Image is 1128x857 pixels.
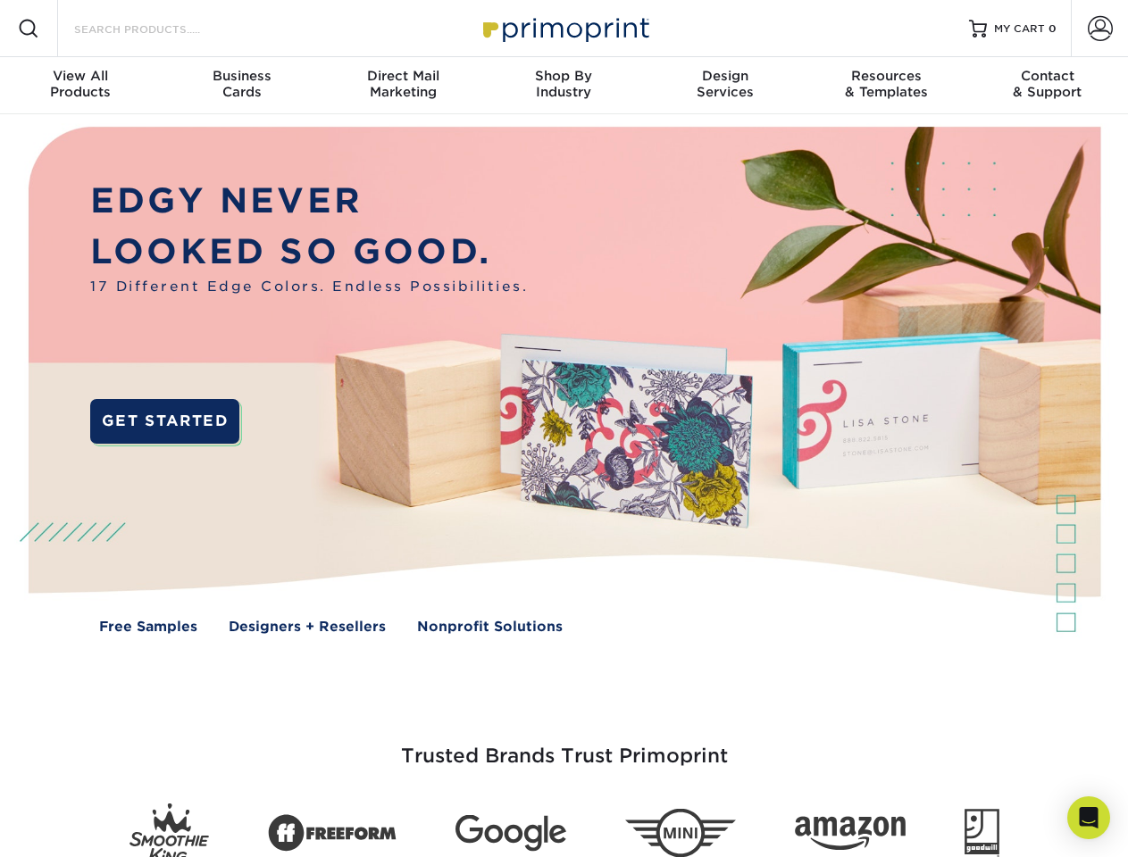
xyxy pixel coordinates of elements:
p: EDGY NEVER [90,176,528,227]
div: & Support [967,68,1128,100]
img: Google [455,815,566,852]
a: Nonprofit Solutions [417,617,563,637]
span: Design [645,68,806,84]
a: Free Samples [99,617,197,637]
span: 0 [1049,22,1057,35]
a: Contact& Support [967,57,1128,114]
img: Amazon [795,817,906,851]
div: Open Intercom Messenger [1067,796,1110,839]
div: Marketing [322,68,483,100]
span: Resources [806,68,966,84]
a: Shop ByIndustry [483,57,644,114]
span: Contact [967,68,1128,84]
span: Direct Mail [322,68,483,84]
div: Services [645,68,806,100]
iframe: Google Customer Reviews [4,803,152,851]
img: Primoprint [475,9,654,47]
span: Shop By [483,68,644,84]
span: MY CART [994,21,1045,37]
a: DesignServices [645,57,806,114]
div: & Templates [806,68,966,100]
a: Designers + Resellers [229,617,386,637]
img: Goodwill [965,809,999,857]
span: Business [161,68,322,84]
a: GET STARTED [90,399,239,444]
div: Industry [483,68,644,100]
a: Resources& Templates [806,57,966,114]
span: 17 Different Edge Colors. Endless Possibilities. [90,277,528,297]
h3: Trusted Brands Trust Primoprint [42,702,1087,789]
div: Cards [161,68,322,100]
a: Direct MailMarketing [322,57,483,114]
a: BusinessCards [161,57,322,114]
input: SEARCH PRODUCTS..... [72,18,246,39]
p: LOOKED SO GOOD. [90,227,528,278]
